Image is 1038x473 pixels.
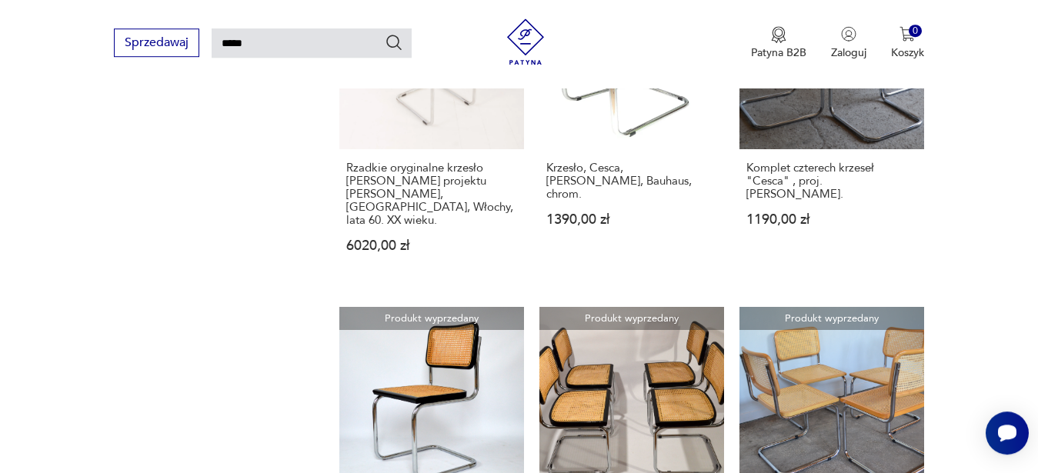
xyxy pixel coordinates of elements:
[831,26,866,60] button: Zaloguj
[346,162,517,227] h3: Rzadkie oryginalne krzesło [PERSON_NAME] projektu [PERSON_NAME], [GEOGRAPHIC_DATA], Włochy, lata ...
[891,45,924,60] p: Koszyk
[831,45,866,60] p: Zaloguj
[771,26,786,43] img: Ikona medalu
[751,26,806,60] a: Ikona medaluPatyna B2B
[502,18,549,65] img: Patyna - sklep z meblami i dekoracjami vintage
[899,26,915,42] img: Ikona koszyka
[751,26,806,60] button: Patyna B2B
[751,45,806,60] p: Patyna B2B
[114,38,199,49] a: Sprzedawaj
[746,162,917,201] h3: Komplet czterech krzeseł "Cesca" , proj. [PERSON_NAME].
[841,26,856,42] img: Ikonka użytkownika
[546,162,717,201] h3: Krzesło, Cesca, [PERSON_NAME], Bauhaus, chrom.
[385,33,403,52] button: Szukaj
[114,28,199,57] button: Sprzedawaj
[891,26,924,60] button: 0Koszyk
[346,239,517,252] p: 6020,00 zł
[546,213,717,226] p: 1390,00 zł
[909,25,922,38] div: 0
[986,411,1029,455] iframe: Smartsupp widget button
[746,213,917,226] p: 1190,00 zł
